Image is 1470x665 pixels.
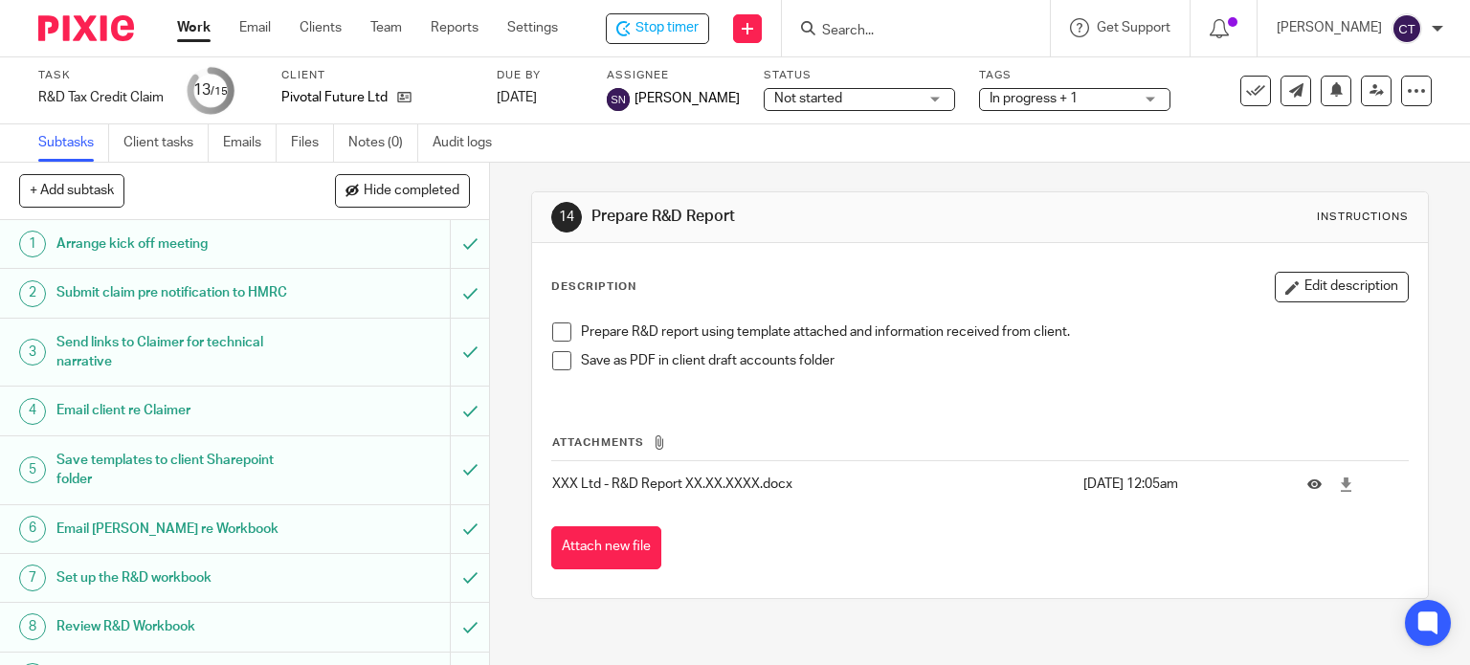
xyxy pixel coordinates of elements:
img: svg%3E [607,88,630,111]
div: 6 [19,516,46,543]
h1: Email [PERSON_NAME] re Workbook [56,515,306,543]
p: [PERSON_NAME] [1277,18,1382,37]
h1: Review R&D Workbook [56,612,306,641]
span: In progress + 1 [990,92,1078,105]
div: 3 [19,339,46,366]
div: 7 [19,565,46,591]
a: Notes (0) [348,124,418,162]
label: Client [281,68,473,83]
a: Reports [431,18,479,37]
p: [DATE] 12:05am [1083,475,1279,494]
div: 4 [19,398,46,425]
span: Attachments [552,437,644,448]
h1: Send links to Claimer for technical narrative [56,328,306,377]
input: Search [820,23,992,40]
div: 5 [19,456,46,483]
small: /15 [211,86,228,97]
button: Hide completed [335,174,470,207]
h1: Save templates to client Sharepoint folder [56,446,306,495]
a: Emails [223,124,277,162]
div: Pivotal Future Ltd - R&D Tax Credit Claim [606,13,709,44]
label: Tags [979,68,1170,83]
div: 1 [19,231,46,257]
label: Assignee [607,68,740,83]
h1: Arrange kick off meeting [56,230,306,258]
p: Prepare R&D report using template attached and information received from client. [581,322,1409,342]
a: Team [370,18,402,37]
div: 13 [193,79,228,101]
a: Files [291,124,334,162]
a: Download [1339,475,1353,494]
h1: Submit claim pre notification to HMRC [56,278,306,307]
a: Client tasks [123,124,209,162]
label: Task [38,68,164,83]
div: R&D Tax Credit Claim [38,88,164,107]
h1: Prepare R&D Report [591,207,1020,227]
span: Hide completed [364,184,459,199]
label: Status [764,68,955,83]
button: Attach new file [551,526,661,569]
p: Save as PDF in client draft accounts folder [581,351,1409,370]
span: [DATE] [497,91,537,104]
label: Due by [497,68,583,83]
span: [PERSON_NAME] [635,89,740,108]
a: Settings [507,18,558,37]
h1: Email client re Claimer [56,396,306,425]
img: svg%3E [1392,13,1422,44]
a: Clients [300,18,342,37]
div: 2 [19,280,46,307]
span: Not started [774,92,842,105]
a: Email [239,18,271,37]
p: Description [551,279,636,295]
h1: Set up the R&D workbook [56,564,306,592]
div: 14 [551,202,582,233]
div: 8 [19,613,46,640]
a: Work [177,18,211,37]
p: Pivotal Future Ltd [281,88,388,107]
button: + Add subtask [19,174,124,207]
p: XXX Ltd - R&D Report XX.XX.XXXX.docx [552,475,1074,494]
div: R&amp;D Tax Credit Claim [38,88,164,107]
div: Instructions [1317,210,1409,225]
span: Get Support [1097,21,1170,34]
img: Pixie [38,15,134,41]
a: Subtasks [38,124,109,162]
button: Edit description [1275,272,1409,302]
a: Audit logs [433,124,506,162]
span: Stop timer [635,18,699,38]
